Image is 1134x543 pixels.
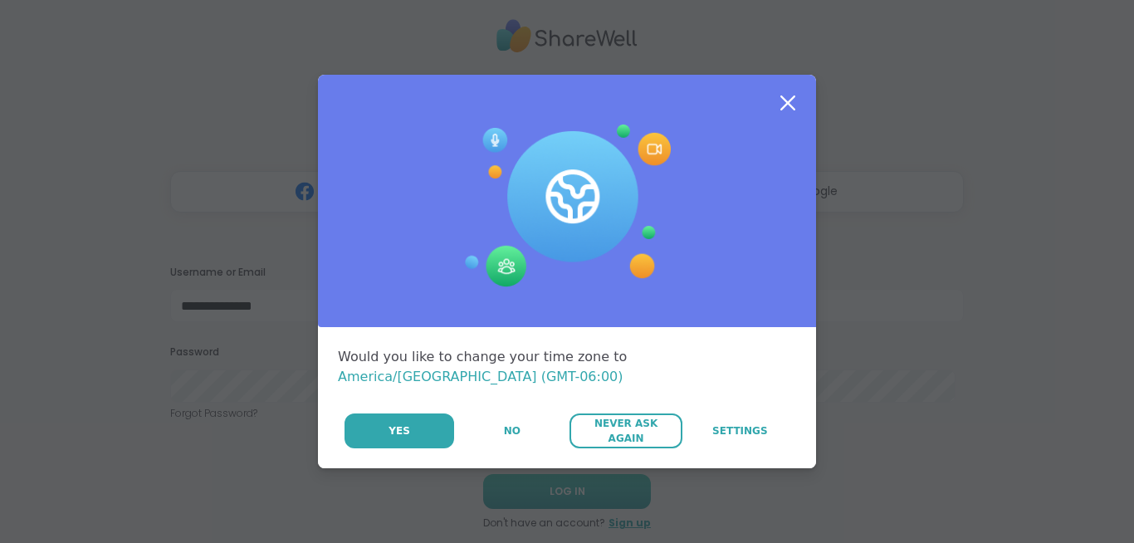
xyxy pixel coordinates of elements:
span: Settings [712,423,768,438]
div: Would you like to change your time zone to [338,347,796,387]
span: Yes [389,423,410,438]
button: No [456,413,568,448]
span: No [504,423,521,438]
button: Yes [345,413,454,448]
button: Never Ask Again [569,413,682,448]
img: Session Experience [463,125,671,287]
span: America/[GEOGRAPHIC_DATA] (GMT-06:00) [338,369,623,384]
a: Settings [684,413,796,448]
span: Never Ask Again [578,416,673,446]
